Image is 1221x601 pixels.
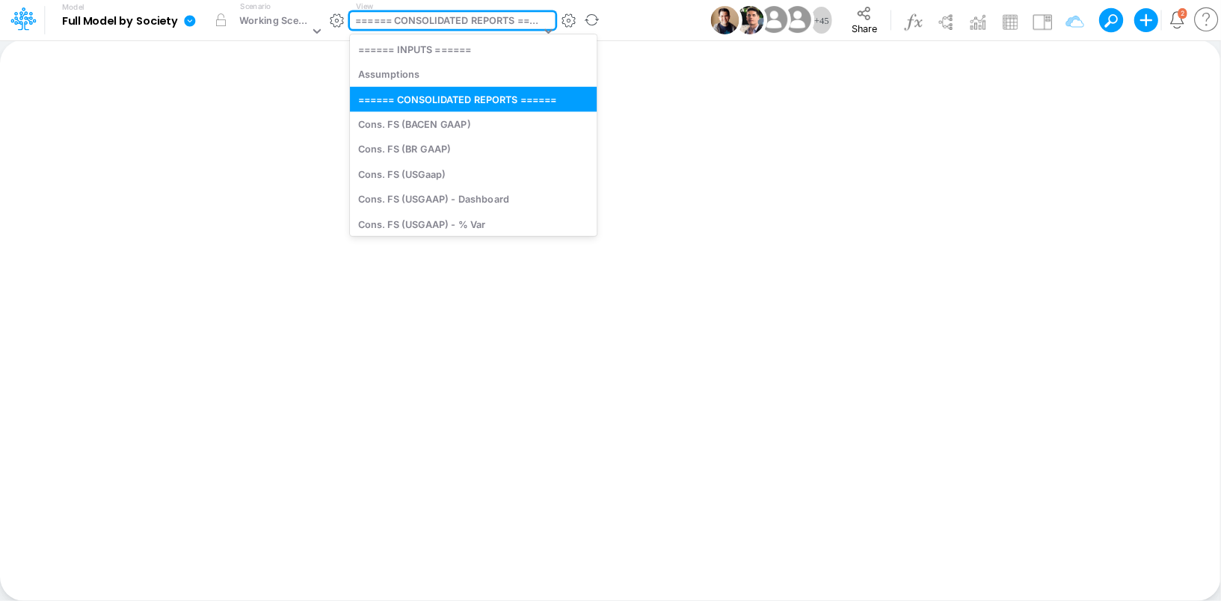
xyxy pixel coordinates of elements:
[240,1,271,12] label: Scenario
[852,22,877,34] span: Share
[1181,10,1184,16] div: 2 unread items
[356,1,373,12] label: View
[350,212,597,236] div: Cons. FS (USGAAP) - % Var
[839,1,890,39] button: Share
[736,6,764,34] img: User Image Icon
[757,3,791,37] img: User Image Icon
[350,62,597,87] div: Assumptions
[1169,11,1186,28] a: Notifications
[62,3,84,12] label: Model
[240,13,310,31] div: Working Scenario
[350,161,597,186] div: Cons. FS (USGaap)
[781,3,814,37] img: User Image Icon
[350,87,597,111] div: ====== CONSOLIDATED REPORTS ======
[62,15,178,28] b: Full Model by Society
[350,137,597,161] div: Cons. FS (BR GAAP)
[814,16,829,25] span: + 45
[355,13,540,31] div: ====== CONSOLIDATED REPORTS ======
[711,6,739,34] img: User Image Icon
[350,187,597,212] div: Cons. FS (USGAAP) - Dashboard
[350,37,597,61] div: ====== INPUTS ======
[350,111,597,136] div: Cons. FS (BACEN GAAP)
